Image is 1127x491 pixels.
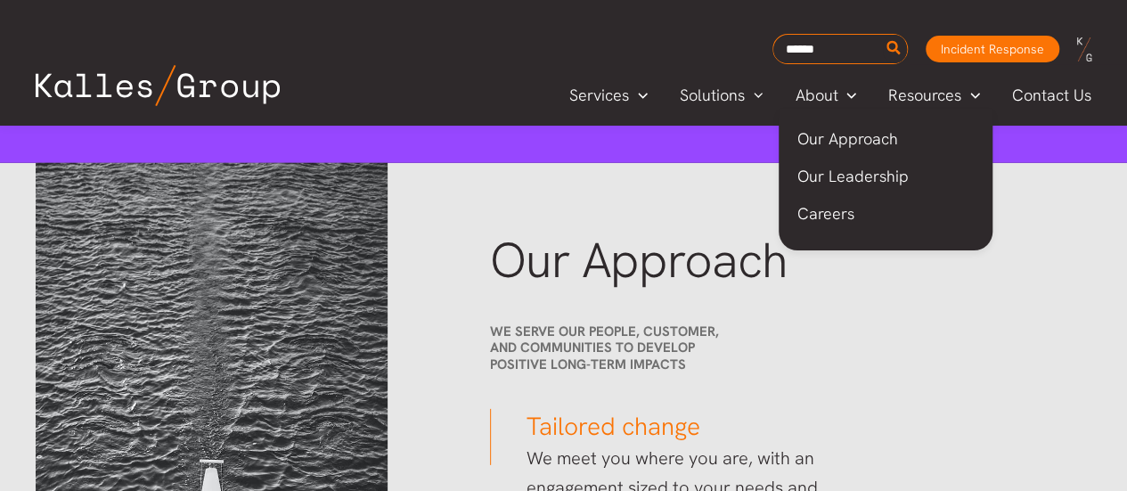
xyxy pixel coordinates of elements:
span: Our Approach [490,228,788,292]
a: ServicesMenu Toggle [553,82,664,109]
span: Menu Toggle [745,82,764,109]
span: Contact Us [1012,82,1091,109]
span: Resources [888,82,961,109]
span: About [795,82,837,109]
button: Search [883,35,905,63]
nav: Primary Site Navigation [553,80,1109,110]
a: Incident Response [926,36,1059,62]
a: Our Approach [779,120,992,158]
a: ResourcesMenu Toggle [872,82,996,109]
a: Our Leadership [779,158,992,195]
a: SolutionsMenu Toggle [664,82,780,109]
span: Careers [796,203,853,224]
img: Kalles Group [36,65,280,106]
span: Our Leadership [796,166,908,186]
span: We serve our people, customer, and communities to develop positive long-term impacts [490,323,719,374]
span: Menu Toggle [837,82,856,109]
a: AboutMenu Toggle [779,82,872,109]
span: Solutions [680,82,745,109]
span: Menu Toggle [629,82,648,109]
a: Careers [779,195,992,233]
a: Contact Us [996,82,1109,109]
span: Our Approach [796,128,897,149]
span: Services [569,82,629,109]
h3: Tailored change [490,409,826,444]
span: Menu Toggle [961,82,980,109]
